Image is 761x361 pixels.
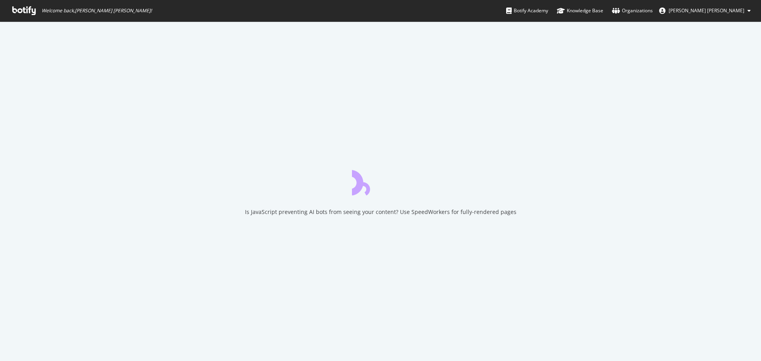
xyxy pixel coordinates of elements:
[612,7,653,15] div: Organizations
[42,8,152,14] span: Welcome back, [PERSON_NAME] [PERSON_NAME] !
[669,7,744,14] span: Violeta Viviana Camargo Rodriguez
[506,7,548,15] div: Botify Academy
[653,4,757,17] button: [PERSON_NAME] [PERSON_NAME]
[557,7,603,15] div: Knowledge Base
[245,208,516,216] div: Is JavaScript preventing AI bots from seeing your content? Use SpeedWorkers for fully-rendered pages
[352,167,409,195] div: animation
